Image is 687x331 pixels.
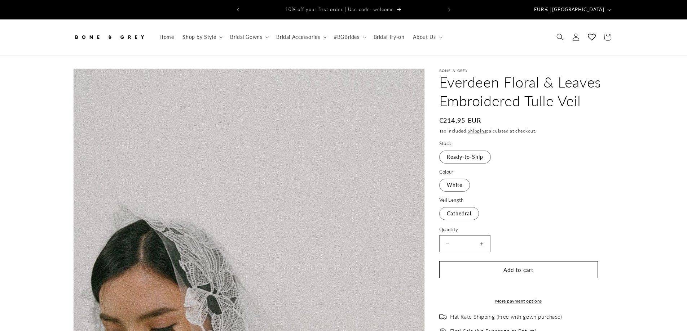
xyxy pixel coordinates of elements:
div: Tax included. calculated at checkout. [439,128,614,135]
span: Shop by Style [182,34,216,40]
label: White [439,179,470,192]
a: Bridal Try-on [369,30,409,45]
span: Home [159,34,174,40]
h1: Everdeen Floral & Leaves Embroidered Tulle Veil [439,73,614,110]
label: Cathedral [439,207,479,220]
label: Quantity [439,226,598,233]
summary: Bridal Gowns [226,30,272,45]
legend: Veil Length [439,197,464,204]
span: 10% off your first order | Use code: welcome [285,6,394,12]
span: €214,95 EUR [439,116,481,125]
span: Bridal Gowns [230,34,262,40]
button: Previous announcement [230,3,246,17]
summary: Search [552,29,568,45]
span: #BGBrides [334,34,359,40]
button: EUR € | [GEOGRAPHIC_DATA] [530,3,614,17]
a: Shipping [468,128,487,134]
button: Next announcement [441,3,457,17]
a: Home [155,30,178,45]
span: Flat Rate Shipping (Free with gown purchase) [450,313,562,321]
summary: Bridal Accessories [272,30,330,45]
legend: Stock [439,140,452,147]
a: More payment options [439,298,598,304]
p: Bone & Grey [439,68,614,73]
img: Bone and Grey Bridal [73,29,145,45]
span: Bridal Try-on [374,34,405,40]
button: Add to cart [439,261,598,278]
legend: Colour [439,169,454,176]
span: Bridal Accessories [276,34,320,40]
span: About Us [413,34,436,40]
summary: #BGBrides [330,30,369,45]
a: Bone and Grey Bridal [70,27,148,48]
span: EUR € | [GEOGRAPHIC_DATA] [534,6,604,13]
label: Ready-to-Ship [439,151,491,164]
summary: About Us [409,30,445,45]
summary: Shop by Style [178,30,226,45]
